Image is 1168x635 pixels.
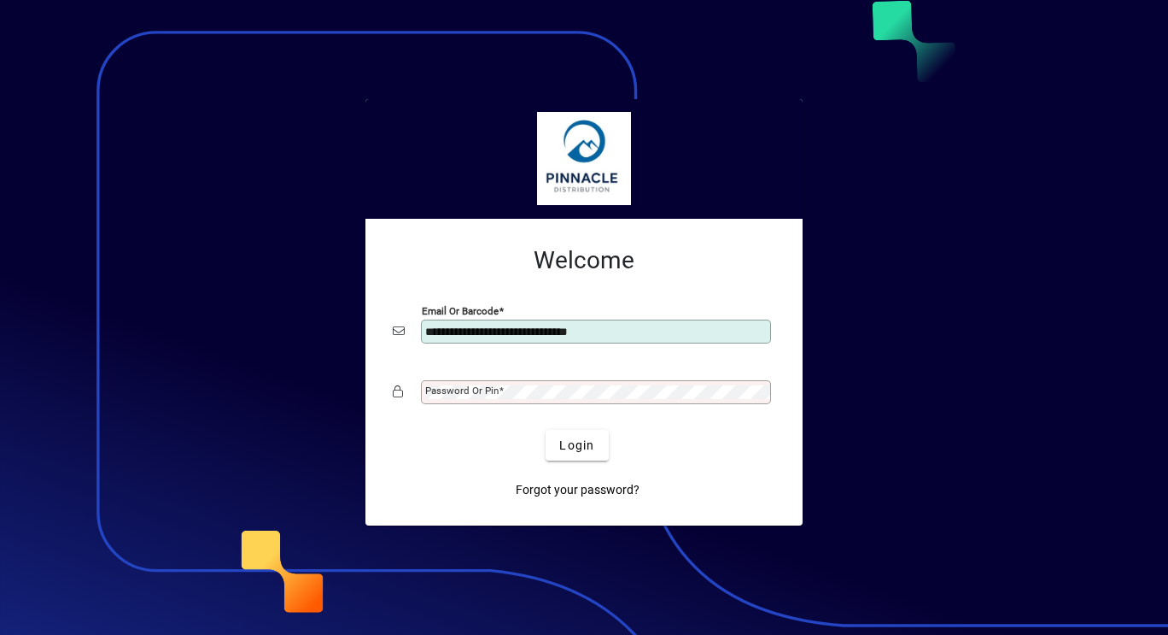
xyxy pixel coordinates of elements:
[422,305,499,317] mat-label: Email or Barcode
[516,481,639,499] span: Forgot your password?
[393,246,775,275] h2: Welcome
[509,474,646,505] a: Forgot your password?
[425,385,499,397] mat-label: Password or Pin
[546,430,608,461] button: Login
[559,437,594,455] span: Login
